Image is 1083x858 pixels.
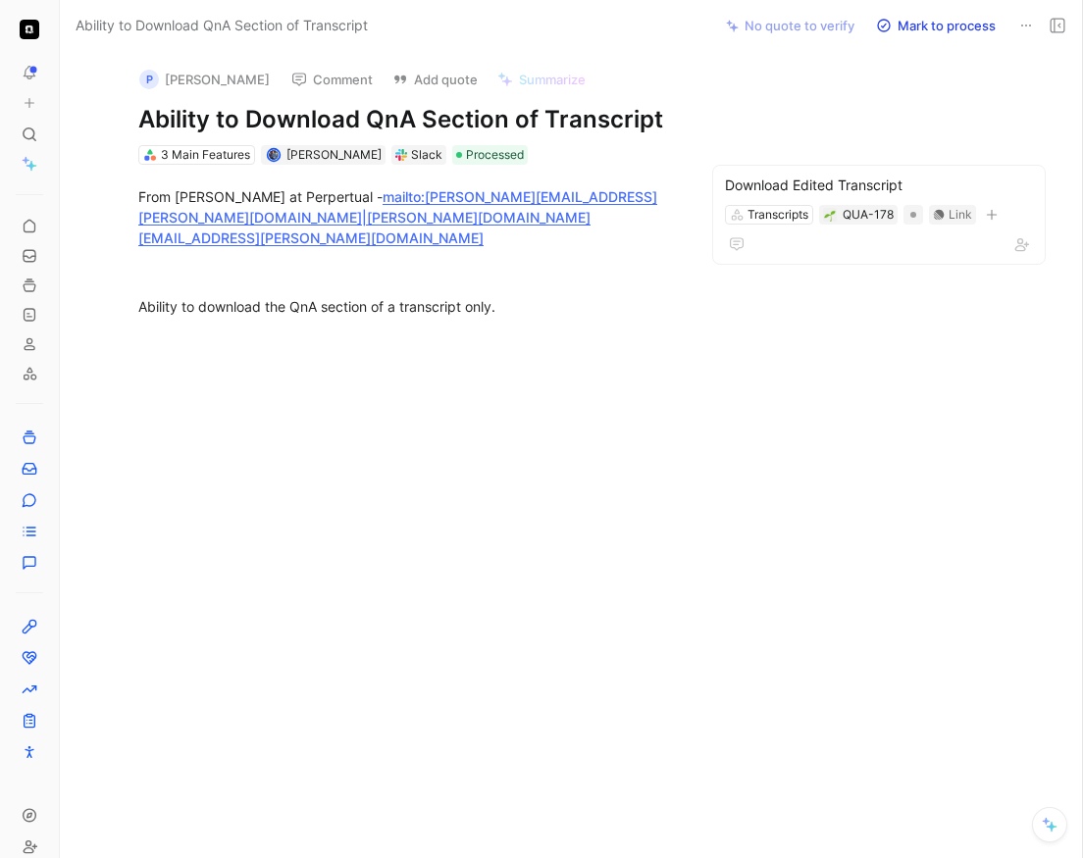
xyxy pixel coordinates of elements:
div: Processed [452,145,528,165]
span: Processed [466,145,524,165]
div: P [139,70,159,89]
div: Ability to download the QnA section of a transcript only. [138,296,675,317]
span: [PERSON_NAME] [286,147,382,162]
div: 3 Main Features [161,145,250,165]
button: 🌱 [823,208,837,222]
img: Quartr [20,20,39,39]
button: No quote to verify [717,12,863,39]
a: mailto:[PERSON_NAME][EMAIL_ADDRESS][PERSON_NAME][DOMAIN_NAME]|[PERSON_NAME][DOMAIN_NAME][EMAIL_AD... [138,188,657,246]
img: 🌱 [824,210,836,222]
button: P[PERSON_NAME] [130,65,279,94]
button: Quartr [16,16,43,43]
div: Download Edited Transcript [725,174,1033,197]
button: Summarize [489,66,594,93]
div: QUA-178 [843,205,894,225]
div: From [PERSON_NAME] at Perpertual - [138,186,675,248]
button: Mark to process [867,12,1005,39]
button: Add quote [384,66,487,93]
button: Comment [283,66,382,93]
div: Transcripts [748,205,808,225]
span: Ability to Download QnA Section of Transcript [76,14,368,37]
h1: Ability to Download QnA Section of Transcript [138,104,675,135]
div: Link [949,205,972,225]
img: avatar [268,150,279,161]
span: Summarize [519,71,586,88]
div: Slack [411,145,442,165]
